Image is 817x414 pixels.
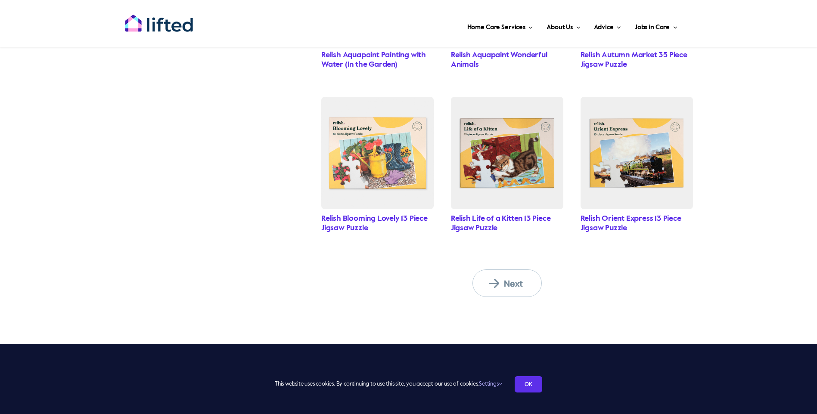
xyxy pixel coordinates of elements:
[581,97,693,105] a: 1
[321,97,434,105] a: Blooming_lovely
[594,21,613,34] span: Advice
[275,377,502,391] span: This website uses cookies. By continuing to use this site, you accept our use of cookies.
[451,51,547,68] a: Relish Aquapaint Wonderful Animals
[221,13,680,39] nav: Main Menu
[472,269,542,297] a: Next
[515,376,542,392] a: OK
[467,21,525,34] span: Home Care Services
[321,215,428,232] a: Relish Blooming Lovely 13 Piece Jigsaw Puzzle
[465,13,536,39] a: Home Care Services
[581,51,687,68] a: Relish Autumn Market 35 Piece Jigsaw Puzzle
[451,215,551,232] a: Relish Life of a Kitten 13 Piece Jigsaw Puzzle
[635,21,670,34] span: Jobs in Care
[581,215,681,232] a: Relish Orient Express 13 Piece Jigsaw Puzzle
[547,21,573,34] span: About Us
[544,13,583,39] a: About Us
[479,381,502,387] a: Settings
[451,97,563,105] a: Life_of_a_Kitten
[321,51,426,68] a: Relish Aquapaint Painting with Water (In the Garden)
[591,13,623,39] a: Advice
[489,278,536,289] span: Next
[124,14,193,23] a: lifted-logo
[632,13,680,39] a: Jobs in Care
